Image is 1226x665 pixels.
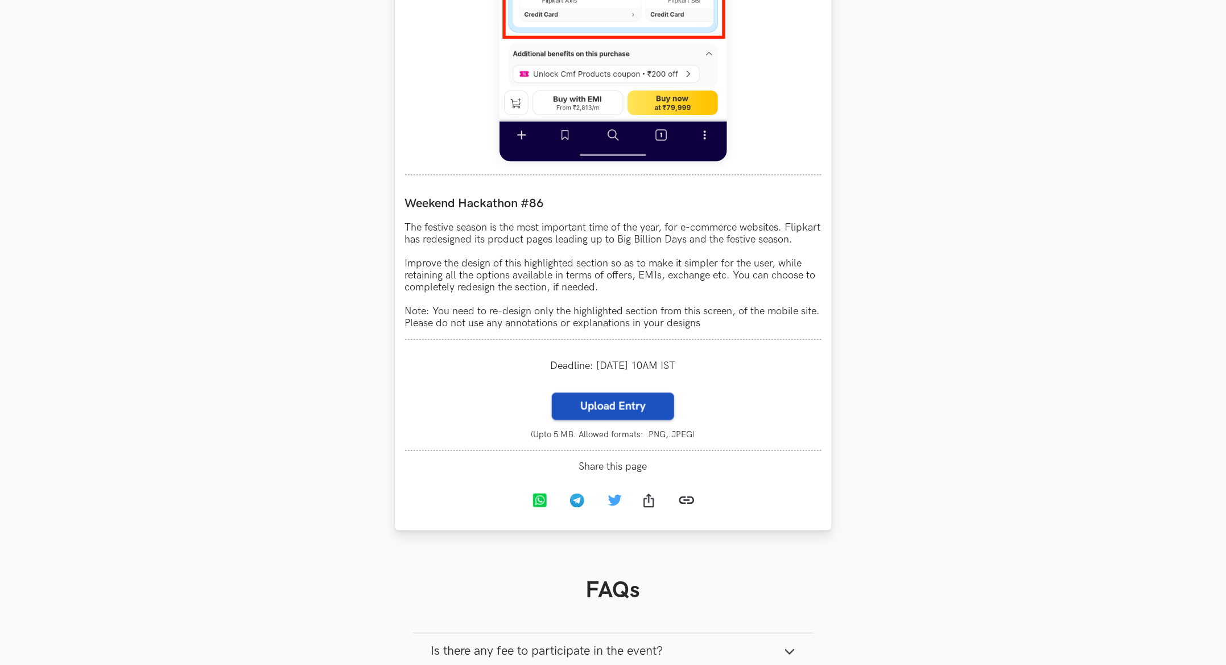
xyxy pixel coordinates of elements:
label: Weekend Hackathon #86 [405,196,822,211]
label: Upload Entry [552,393,674,420]
img: Share [643,494,654,508]
span: Share this page [405,461,822,473]
img: Telegram [570,494,584,508]
h1: FAQs [413,577,814,605]
a: Telegram [560,485,598,519]
small: (Upto 5 MB. Allowed formats: .PNG,.JPEG) [405,430,822,440]
a: Copy link [670,483,704,520]
img: Whatsapp [532,494,547,508]
span: Is there any fee to participate in the event? [431,644,663,659]
a: Whatsapp [523,485,560,519]
a: Share [632,485,670,519]
p: The festive season is the most important time of the year, for e-commerce websites. Flipkart has ... [405,221,822,329]
div: Deadline: [DATE] 10AM IST [405,350,822,383]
